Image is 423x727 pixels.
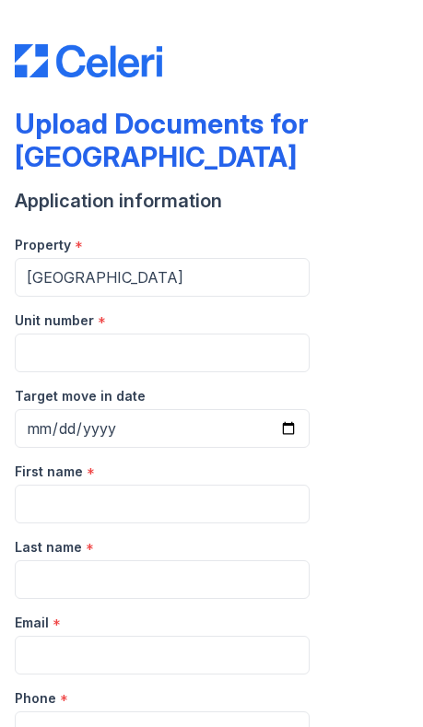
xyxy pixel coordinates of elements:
[15,236,71,254] label: Property
[15,689,56,708] label: Phone
[15,614,49,632] label: Email
[15,538,82,557] label: Last name
[15,463,83,481] label: First name
[15,311,94,330] label: Unit number
[15,44,162,77] img: CE_Logo_Blue-a8612792a0a2168367f1c8372b55b34899dd931a85d93a1a3d3e32e68fde9ad4.png
[15,107,408,173] div: Upload Documents for [GEOGRAPHIC_DATA]
[15,188,408,214] div: Application information
[15,387,146,405] label: Target move in date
